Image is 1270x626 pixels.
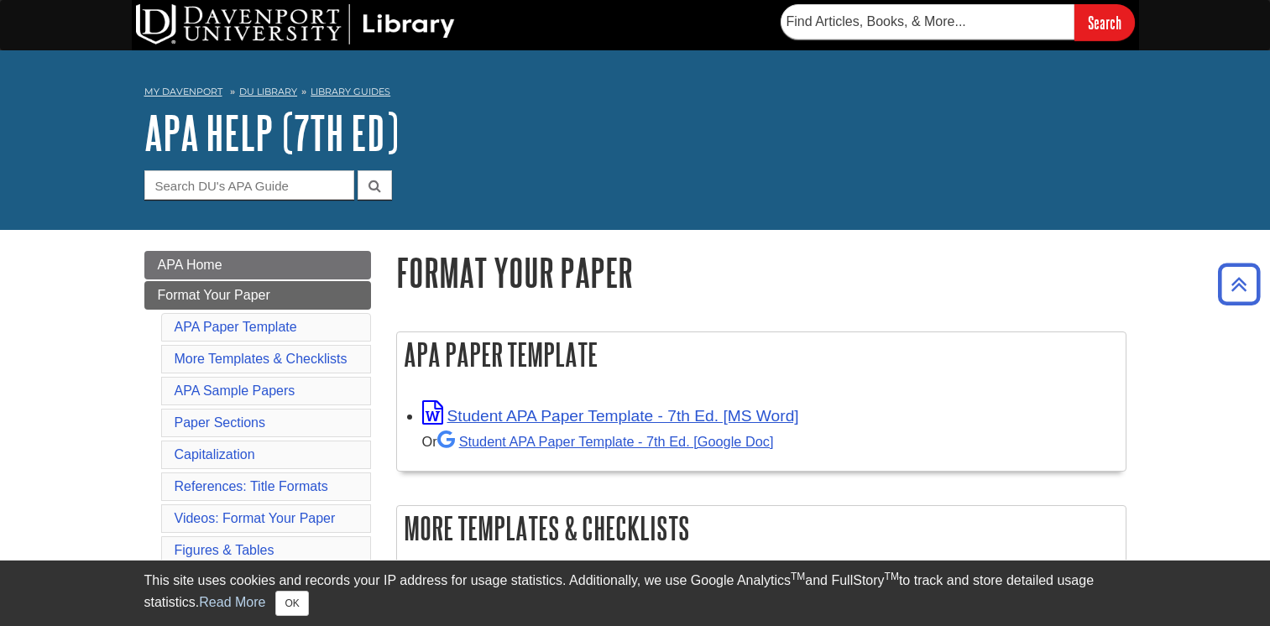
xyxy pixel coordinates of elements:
a: References: Title Formats [175,479,328,493]
span: APA Home [158,258,222,272]
input: Search DU's APA Guide [144,170,354,200]
a: DU Library [239,86,297,97]
sup: TM [791,571,805,582]
sup: TM [885,571,899,582]
a: More Templates & Checklists [175,352,348,366]
a: My Davenport [144,85,222,99]
h2: APA Paper Template [397,332,1126,377]
small: Or [422,434,774,449]
a: Back to Top [1212,273,1266,295]
button: Close [275,591,308,616]
a: Read More [199,595,265,609]
a: Figures & Tables [175,543,274,557]
img: DU Library [136,4,455,44]
a: Link opens in new window [422,407,799,425]
form: Searches DU Library's articles, books, and more [781,4,1135,40]
input: Find Articles, Books, & More... [781,4,1074,39]
a: Library Guides [311,86,390,97]
a: APA Home [144,251,371,279]
a: APA Paper Template [175,320,297,334]
a: Student APA Paper Template - 7th Ed. [Google Doc] [437,434,774,449]
a: APA Help (7th Ed) [144,107,399,159]
a: Format Your Paper [144,281,371,310]
nav: breadcrumb [144,81,1126,107]
span: Format Your Paper [158,288,270,302]
a: Videos: Format Your Paper [175,511,336,525]
h2: More Templates & Checklists [397,506,1126,550]
a: Paper Sections [175,415,266,430]
input: Search [1074,4,1135,40]
h1: Format Your Paper [396,251,1126,294]
div: This site uses cookies and records your IP address for usage statistics. Additionally, we use Goo... [144,571,1126,616]
a: APA Sample Papers [175,383,295,398]
a: Capitalization [175,447,255,462]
